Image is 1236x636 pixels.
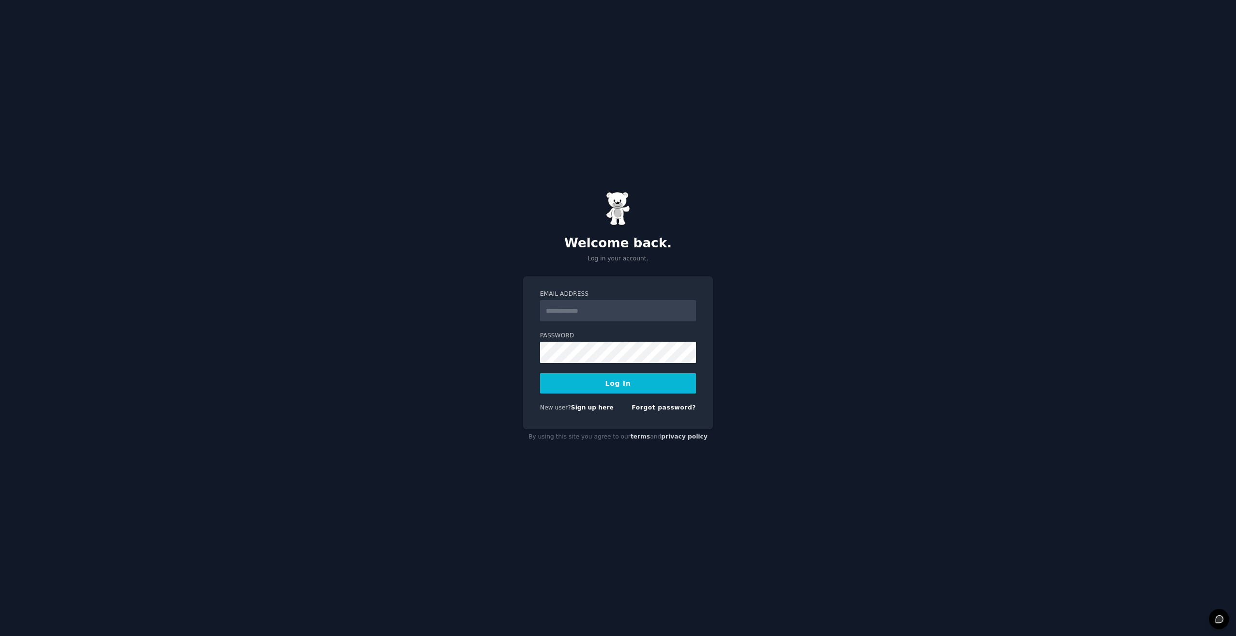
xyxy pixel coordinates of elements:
[523,429,713,445] div: By using this site you agree to our and
[540,332,696,340] label: Password
[661,433,708,440] a: privacy policy
[523,236,713,251] h2: Welcome back.
[540,290,696,299] label: Email Address
[571,404,614,411] a: Sign up here
[632,404,696,411] a: Forgot password?
[523,255,713,263] p: Log in your account.
[540,373,696,394] button: Log In
[606,192,630,226] img: Gummy Bear
[540,404,571,411] span: New user?
[631,433,650,440] a: terms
